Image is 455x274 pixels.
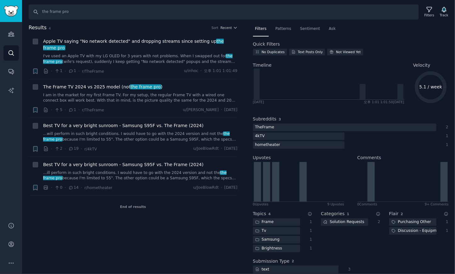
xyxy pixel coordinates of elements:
span: · [81,184,82,191]
div: End of results [29,196,238,218]
div: [DATE] [253,100,264,104]
span: Timeline [253,62,272,69]
span: Sentiment [300,26,320,32]
span: · [51,68,52,75]
div: Brightness [253,245,284,253]
div: 1 [307,228,312,234]
span: · [78,107,80,113]
span: 1 [347,212,349,216]
div: TheFrame [253,124,277,131]
span: 14 [68,185,79,191]
span: · [65,107,66,113]
div: Frame [253,218,276,226]
span: 0 [54,185,62,191]
div: Discussion - Equipment [389,227,436,235]
span: the frame pro [43,54,233,64]
button: Track [438,5,451,19]
span: r/4kTV [84,147,97,151]
span: Filters [255,26,267,32]
h2: Submission Type [253,258,290,265]
a: Best TV for a very bright sunroom - Samsung S95F vs. The Frame (2024) [43,122,204,129]
span: 3 [279,117,281,121]
div: 0 Upvote s [253,202,269,206]
h2: Categories [321,210,345,217]
div: 2 [375,219,380,225]
div: Filters [424,13,434,17]
a: Best TV for a very bright sunroom - Samsung S95F vs. The Frame (2024) [43,161,204,168]
a: I am in the market for my first Frame TV. For my setup, the regular Frame TV with a wired one con... [43,92,238,103]
span: Patterns [275,26,291,32]
span: 19 [68,146,79,152]
div: Tv [253,227,269,235]
span: 4 [268,212,271,216]
div: Purchasing Other [389,218,434,226]
h2: Upvotes [253,154,271,161]
a: The Frame TV 2024 vs 2025 model (notthe frame pro) [43,84,163,90]
div: Samsung [253,236,282,244]
span: 2 [401,212,403,216]
span: the frame pro [43,131,230,142]
span: · [78,68,80,75]
div: 1 [443,219,449,225]
span: Velocity [413,62,430,69]
a: ...ill perform in such bright conditions. I would have to go with the 2024 version and not thethe... [43,170,238,181]
div: 0 Comment s [357,202,378,206]
span: u/inhoc [184,68,198,74]
span: the frame pro [130,84,161,89]
span: [DATE] [224,146,237,152]
div: Sort [211,25,218,30]
div: 4kTV [253,132,267,140]
div: 3 [345,267,351,272]
h2: Topics [253,210,267,217]
div: Solution Requests [321,218,367,226]
div: 1 [307,246,312,251]
span: 2 [54,146,62,152]
span: 5 [54,107,62,113]
h2: Subreddits [253,116,277,122]
div: 1 [307,237,312,243]
span: The Frame TV 2024 vs 2025 model (not ) [43,84,163,90]
span: Ask [329,26,336,32]
button: Recent [221,25,238,30]
span: 오후 1:01 1:01:49 [204,68,238,74]
div: 1 [307,219,312,225]
span: 1 [68,107,76,113]
span: Results [29,24,47,32]
div: hometheater [253,141,283,149]
h2: Flair [389,210,399,217]
span: · [65,68,66,75]
span: · [221,185,222,191]
div: text [253,266,272,273]
h2: Comments [357,154,381,161]
div: Text Posts Only [298,50,323,54]
span: · [65,184,66,191]
span: u/JoeBlowRdt [193,185,219,191]
div: 1 [443,228,449,234]
span: r/TheFrame [82,69,104,74]
img: GummySearch logo [4,6,18,17]
div: 9 Upvotes [327,202,344,206]
text: 5.1 / week [419,84,442,89]
span: u/[PERSON_NAME] [183,107,219,113]
span: Apple TV saying "No network detected" and dropping streams since setting up [43,38,238,51]
span: 4 [49,26,51,30]
span: · [51,146,52,152]
span: r/TheFrame [82,108,104,112]
span: u/JoeBlowRdt [193,146,219,152]
div: 9+ Comments [425,202,449,206]
input: Search Keyword [29,4,419,20]
span: 2 [292,259,294,263]
div: Not Viewed Yet [336,50,361,54]
span: Recent [221,25,232,30]
span: · [51,184,52,191]
div: Track [440,13,448,17]
span: · [65,146,66,152]
h2: Quick Filters [253,41,280,48]
span: · [221,107,222,113]
div: No Duplicates [262,50,285,54]
div: 1 [443,133,449,139]
span: 1 [54,68,62,74]
span: 1 [68,68,76,74]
